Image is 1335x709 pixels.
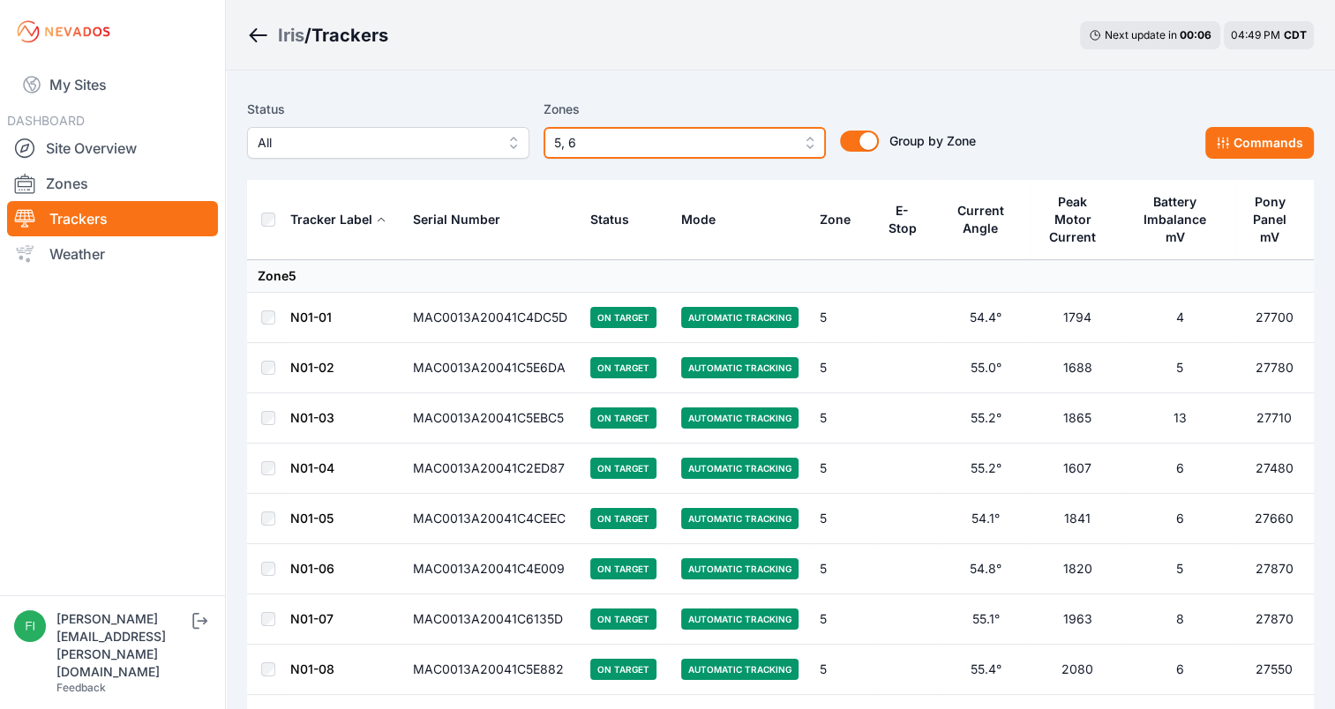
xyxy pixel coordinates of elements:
[56,610,189,681] div: [PERSON_NAME][EMAIL_ADDRESS][PERSON_NAME][DOMAIN_NAME]
[290,611,334,626] a: N01-07
[7,113,85,128] span: DASHBOARD
[1030,343,1125,393] td: 1688
[7,201,218,236] a: Trackers
[290,360,334,375] a: N01-02
[1125,494,1235,544] td: 6
[941,293,1031,343] td: 54.4°
[886,190,931,250] button: E-Stop
[1235,594,1314,645] td: 27870
[820,211,851,228] div: Zone
[290,661,334,676] a: N01-08
[14,610,46,642] img: fidel.lopez@prim.com
[290,460,334,475] a: N01-04
[402,494,580,544] td: MAC0013A20041C4CEEC
[247,127,529,159] button: All
[1136,193,1215,246] div: Battery Imbalance mV
[941,645,1031,695] td: 55.4°
[1125,594,1235,645] td: 8
[290,511,334,526] a: N01-05
[590,211,629,228] div: Status
[1030,544,1125,594] td: 1820
[941,343,1031,393] td: 55.0°
[590,407,656,429] span: On Target
[1235,494,1314,544] td: 27660
[809,645,875,695] td: 5
[304,23,311,48] span: /
[809,444,875,494] td: 5
[1235,645,1314,695] td: 27550
[941,444,1031,494] td: 55.2°
[1125,293,1235,343] td: 4
[590,608,656,630] span: On Target
[413,211,500,228] div: Serial Number
[413,198,514,241] button: Serial Number
[1040,193,1105,246] div: Peak Motor Current
[1030,645,1125,695] td: 2080
[1030,293,1125,343] td: 1794
[1030,393,1125,444] td: 1865
[258,132,494,153] span: All
[1235,293,1314,343] td: 27700
[1030,594,1125,645] td: 1963
[554,132,791,153] span: 5, 6
[1180,28,1211,42] div: 00 : 06
[809,494,875,544] td: 5
[7,63,218,106] a: My Sites
[290,310,332,325] a: N01-01
[681,508,799,529] span: Automatic Tracking
[809,393,875,444] td: 5
[7,166,218,201] a: Zones
[1205,127,1314,159] button: Commands
[681,198,730,241] button: Mode
[809,293,875,343] td: 5
[1105,28,1177,41] span: Next update in
[590,659,656,680] span: On Target
[1125,444,1235,494] td: 6
[402,343,580,393] td: MAC0013A20041C5E6DA
[590,357,656,378] span: On Target
[809,544,875,594] td: 5
[247,99,529,120] label: Status
[590,558,656,579] span: On Target
[1235,393,1314,444] td: 27710
[820,198,865,241] button: Zone
[1040,181,1114,258] button: Peak Motor Current
[1235,444,1314,494] td: 27480
[941,393,1031,444] td: 55.2°
[681,458,799,479] span: Automatic Tracking
[1235,343,1314,393] td: 27780
[7,131,218,166] a: Site Overview
[290,211,372,228] div: Tracker Label
[1246,193,1294,246] div: Pony Panel mV
[402,594,580,645] td: MAC0013A20041C6135D
[544,127,826,159] button: 5, 6
[402,393,580,444] td: MAC0013A20041C5EBC5
[544,99,826,120] label: Zones
[1030,444,1125,494] td: 1607
[590,508,656,529] span: On Target
[681,357,799,378] span: Automatic Tracking
[1125,645,1235,695] td: 6
[290,198,386,241] button: Tracker Label
[1030,494,1125,544] td: 1841
[590,458,656,479] span: On Target
[402,544,580,594] td: MAC0013A20041C4E009
[7,236,218,272] a: Weather
[247,12,388,58] nav: Breadcrumb
[311,23,388,48] h3: Trackers
[681,307,799,328] span: Automatic Tracking
[14,18,113,46] img: Nevados
[1125,343,1235,393] td: 5
[889,133,976,148] span: Group by Zone
[402,444,580,494] td: MAC0013A20041C2ED87
[247,260,1314,293] td: Zone 5
[1235,544,1314,594] td: 27870
[1284,28,1307,41] span: CDT
[952,202,1009,237] div: Current Angle
[681,659,799,680] span: Automatic Tracking
[681,608,799,630] span: Automatic Tracking
[1231,28,1280,41] span: 04:49 PM
[681,211,716,228] div: Mode
[590,307,656,328] span: On Target
[681,407,799,429] span: Automatic Tracking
